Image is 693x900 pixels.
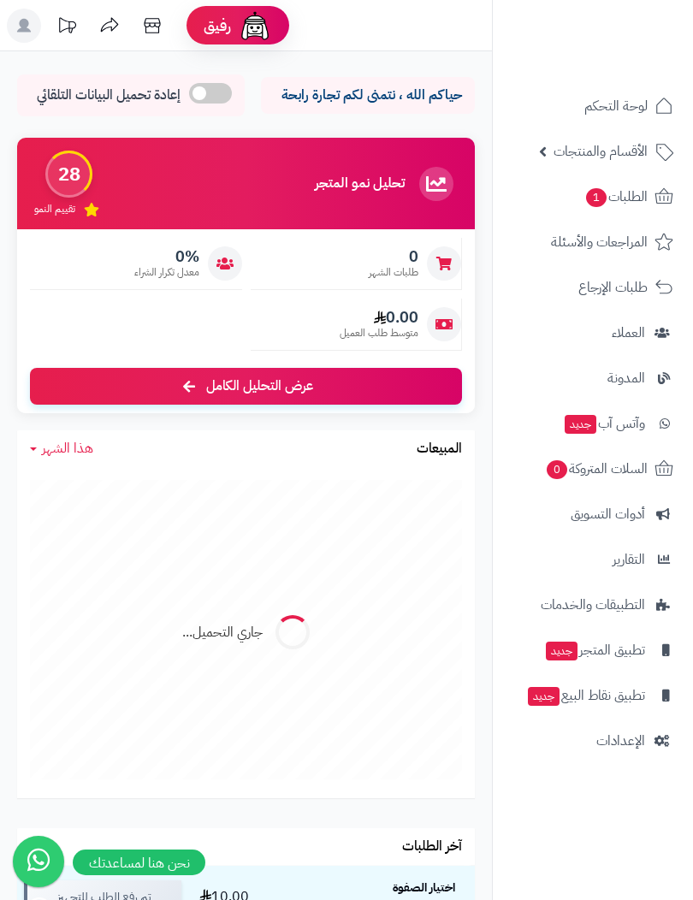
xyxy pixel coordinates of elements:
span: هذا الشهر [42,438,93,459]
span: التطبيقات والخدمات [541,593,645,617]
span: التقارير [613,548,645,571]
span: رفيق [204,15,231,36]
span: 0.00 [340,308,418,327]
img: logo-2.png [577,16,677,52]
a: تطبيق نقاط البيعجديد [503,675,683,716]
span: لوحة التحكم [584,94,648,118]
span: 0 [546,459,568,480]
h3: المبيعات [417,441,462,457]
span: المراجعات والأسئلة [551,230,648,254]
span: العملاء [612,321,645,345]
span: طلبات الإرجاع [578,275,648,299]
a: التقارير [503,539,683,580]
a: المراجعات والأسئلة [503,222,683,263]
span: جديد [528,687,560,706]
span: جديد [565,415,596,434]
span: تقييم النمو [34,202,75,216]
a: لوحة التحكم [503,86,683,127]
span: تطبيق المتجر [544,638,645,662]
span: الأقسام والمنتجات [554,139,648,163]
span: معدل تكرار الشراء [134,265,199,280]
p: حياكم الله ، نتمنى لكم تجارة رابحة [274,86,462,105]
span: وآتس آب [563,412,645,435]
span: إعادة تحميل البيانات التلقائي [37,86,181,105]
a: وآتس آبجديد [503,403,683,444]
span: السلات المتروكة [545,457,648,481]
a: أدوات التسويق [503,494,683,535]
span: 1 [585,187,607,208]
span: الإعدادات [596,729,645,753]
span: متوسط طلب العميل [340,326,418,340]
a: الإعدادات [503,720,683,761]
a: السلات المتروكة0 [503,448,683,489]
img: ai-face.png [238,9,272,43]
span: 0% [134,247,199,266]
span: 0 [369,247,418,266]
span: جديد [546,642,577,660]
a: التطبيقات والخدمات [503,584,683,625]
a: عرض التحليل الكامل [30,368,462,405]
h3: آخر الطلبات [402,839,462,855]
span: المدونة [607,366,645,390]
a: الطلبات1 [503,176,683,217]
span: طلبات الشهر [369,265,418,280]
span: أدوات التسويق [571,502,645,526]
h3: تحليل نمو المتجر [315,176,405,192]
div: جاري التحميل... [182,623,263,642]
span: عرض التحليل الكامل [206,376,313,396]
a: طلبات الإرجاع [503,267,683,308]
strong: اختيار الصفوة [393,879,455,897]
a: العملاء [503,312,683,353]
span: الطلبات [584,185,648,209]
a: هذا الشهر [30,439,93,459]
a: المدونة [503,358,683,399]
a: تطبيق المتجرجديد [503,630,683,671]
span: تطبيق نقاط البيع [526,684,645,708]
a: تحديثات المنصة [45,9,88,47]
